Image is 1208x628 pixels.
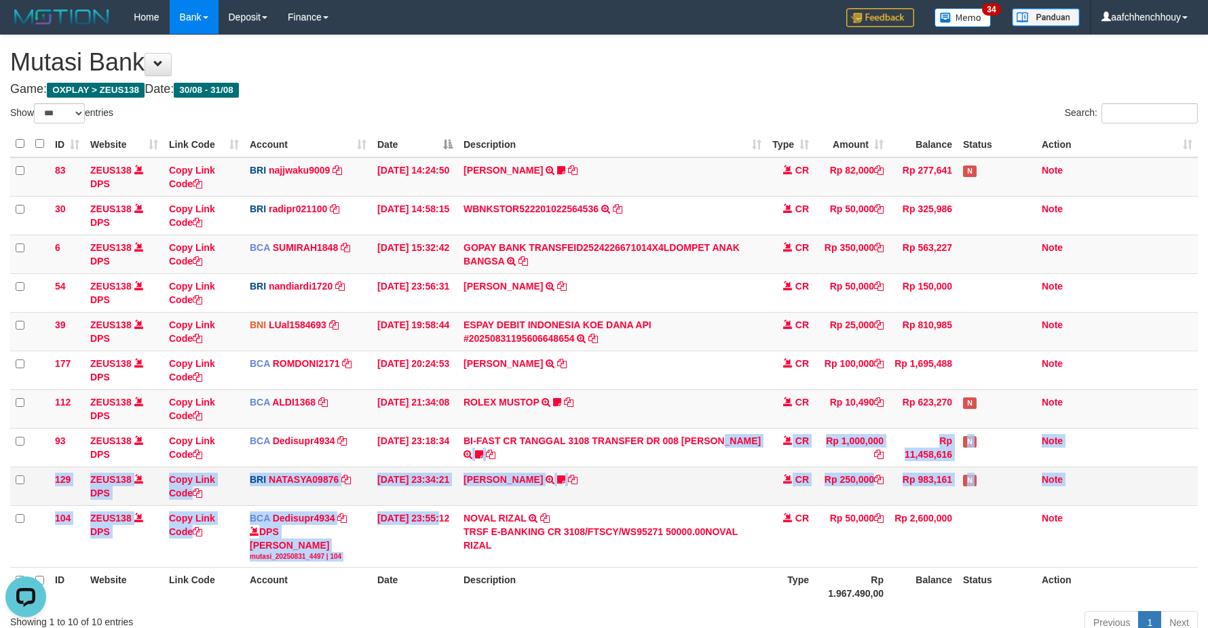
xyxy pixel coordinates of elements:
a: Copy VALENTINO LAHU to clipboard [557,281,567,292]
th: Description: activate to sort column ascending [458,131,767,157]
a: [PERSON_NAME] [464,474,543,485]
h1: Mutasi Bank [10,49,1198,76]
td: [DATE] 14:58:15 [372,196,458,235]
span: BCA [250,435,270,446]
a: Dedisupr4934 [273,435,335,446]
td: [DATE] 23:56:31 [372,273,458,312]
span: BCA [250,397,270,408]
span: Has Note [963,475,977,486]
a: ZEUS138 [90,203,132,214]
td: DPS [85,389,164,428]
a: ZEUS138 [90,165,132,176]
th: Link Code: activate to sort column ascending [164,131,244,157]
td: DPS [85,428,164,467]
a: Note [1042,319,1063,330]
a: [PERSON_NAME] [464,358,543,369]
th: Account: activate to sort column ascending [244,131,372,157]
a: Copy najjwaku9009 to clipboard [333,165,342,176]
a: Copy Link Code [169,397,215,421]
a: ZEUS138 [90,397,132,408]
a: ZEUS138 [90,242,132,253]
a: Copy Rp 250,000 to clipboard [874,474,884,485]
a: Copy Link Code [169,358,215,382]
span: 93 [55,435,66,446]
span: CR [795,165,809,176]
span: OXPLAY > ZEUS138 [47,83,145,98]
a: Copy Link Code [169,319,215,344]
td: [DATE] 23:34:21 [372,467,458,505]
a: Copy nandiardi1720 to clipboard [335,281,345,292]
a: Copy Dedisupr4934 to clipboard [337,513,347,524]
a: GOPAY BANK TRANSFEID2524226671014X4LDOMPET ANAK BANGSA [464,242,740,267]
a: Copy BI-FAST CR TANGGAL 3108 TRANSFER DR 008 TOTO TAUFIK HIDAYA to clipboard [486,449,495,460]
td: DPS [85,157,164,197]
td: DPS [85,235,164,273]
a: ZEUS138 [90,281,132,292]
a: [PERSON_NAME] [464,281,543,292]
a: nandiardi1720 [269,281,333,292]
td: Rp 623,270 [889,389,958,428]
a: Note [1042,281,1063,292]
span: CR [795,513,809,524]
a: ESPAY DEBIT INDONESIA KOE DANA API #20250831195606648654 [464,319,652,344]
input: Search: [1101,103,1198,123]
span: CR [795,435,809,446]
td: Rp 250,000 [814,467,889,505]
th: Account [244,567,372,606]
span: BRI [250,281,266,292]
span: 39 [55,319,66,330]
td: Rp 50,000 [814,273,889,312]
button: Open LiveChat chat widget [5,5,46,46]
th: Type: activate to sort column ascending [767,131,814,157]
a: Copy radipr021100 to clipboard [330,203,339,214]
td: Rp 150,000 [889,273,958,312]
div: mutasi_20250831_4497 | 104 [250,552,366,562]
td: Rp 100,000 [814,351,889,389]
td: Rp 10,490 [814,389,889,428]
a: ALDI1368 [272,397,316,408]
td: [DATE] 23:55:12 [372,505,458,567]
a: Copy Rp 25,000 to clipboard [874,319,884,330]
span: CR [795,397,809,408]
span: Has Note [963,436,977,448]
span: CR [795,242,809,253]
a: Copy ROMDONI2171 to clipboard [342,358,352,369]
span: 54 [55,281,66,292]
th: Status [958,131,1036,157]
span: BRI [250,165,266,176]
span: Has Note [963,165,977,177]
a: Note [1042,358,1063,369]
th: Action: activate to sort column ascending [1036,131,1198,157]
span: BRI [250,474,266,485]
span: 104 [55,513,71,524]
img: panduan.png [1012,8,1080,26]
div: DPS [PERSON_NAME] [250,525,366,562]
th: Website: activate to sort column ascending [85,131,164,157]
th: ID [50,567,85,606]
a: Copy Rp 50,000 to clipboard [874,281,884,292]
td: DPS [85,312,164,351]
a: Copy WBNKSTOR522201022564536 to clipboard [613,203,622,214]
td: Rp 1,000,000 [814,428,889,467]
td: Rp 11,458,616 [889,428,958,467]
td: DPS [85,505,164,567]
span: 34 [982,3,1000,16]
a: Dedisupr4934 [273,513,335,524]
td: Rp 25,000 [814,312,889,351]
span: BCA [250,513,270,524]
span: 112 [55,397,71,408]
a: SUMIRAH1848 [273,242,338,253]
a: ZEUS138 [90,513,132,524]
th: Status [958,567,1036,606]
a: Copy NOVAL RIZAL to clipboard [540,513,550,524]
td: Rp 983,161 [889,467,958,505]
td: DPS [85,351,164,389]
span: 30 [55,203,66,214]
a: Note [1042,435,1063,446]
img: Feedback.jpg [846,8,914,27]
span: 129 [55,474,71,485]
span: BNI [250,319,266,330]
img: Button%20Memo.svg [935,8,992,27]
td: [DATE] 23:18:34 [372,428,458,467]
a: ZEUS138 [90,435,132,446]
